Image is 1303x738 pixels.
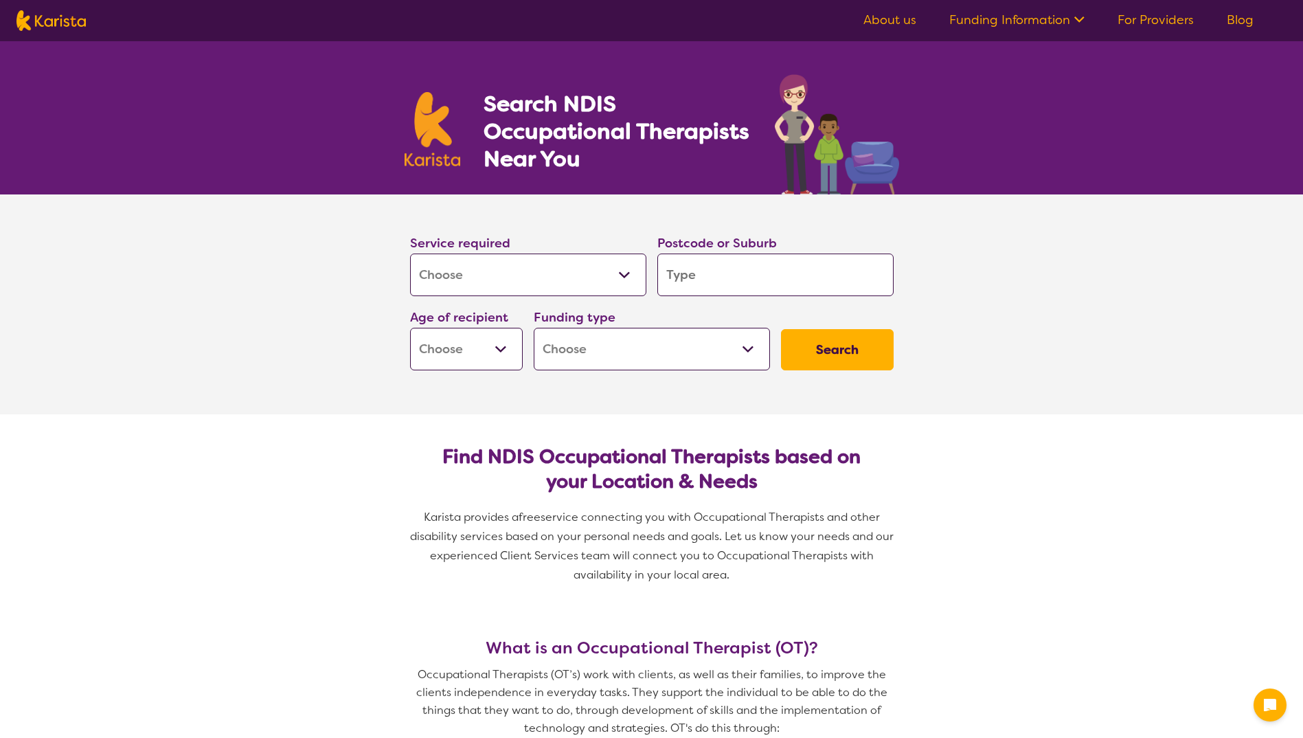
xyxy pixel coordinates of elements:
a: Funding Information [949,12,1085,28]
a: About us [863,12,916,28]
span: service connecting you with Occupational Therapists and other disability services based on your p... [410,510,896,582]
img: occupational-therapy [775,74,899,194]
button: Search [781,329,894,370]
a: Blog [1227,12,1254,28]
label: Postcode or Suburb [657,235,777,251]
h2: Find NDIS Occupational Therapists based on your Location & Needs [421,445,883,494]
label: Age of recipient [410,309,508,326]
label: Funding type [534,309,615,326]
label: Service required [410,235,510,251]
p: Occupational Therapists (OT’s) work with clients, as well as their families, to improve the clien... [405,666,899,737]
img: Karista logo [405,92,461,166]
span: Karista provides a [424,510,519,524]
a: For Providers [1118,12,1194,28]
h3: What is an Occupational Therapist (OT)? [405,638,899,658]
input: Type [657,254,894,296]
img: Karista logo [16,10,86,31]
span: free [519,510,541,524]
h1: Search NDIS Occupational Therapists Near You [484,90,751,172]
